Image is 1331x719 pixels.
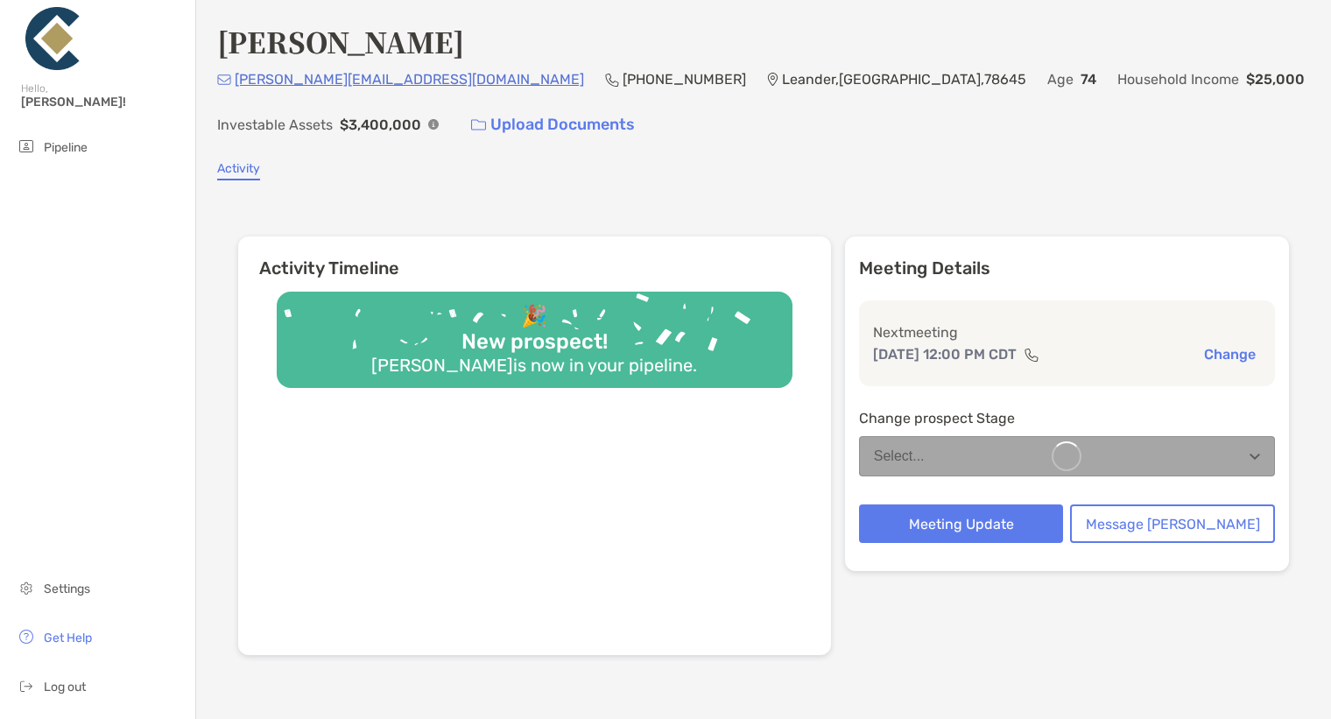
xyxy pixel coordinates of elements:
p: 74 [1081,68,1096,90]
h6: Activity Timeline [238,236,831,278]
button: Meeting Update [859,504,1064,543]
p: Change prospect Stage [859,407,1275,429]
img: button icon [471,119,486,131]
p: Meeting Details [859,257,1275,279]
img: Confetti [277,292,792,373]
a: Upload Documents [460,106,646,144]
span: Get Help [44,631,92,645]
div: New prospect! [454,329,615,355]
button: Message [PERSON_NAME] [1070,504,1275,543]
img: Info Icon [428,119,439,130]
span: Settings [44,582,90,596]
span: [PERSON_NAME]! [21,95,185,109]
p: $3,400,000 [340,114,421,136]
span: Pipeline [44,140,88,155]
button: Change [1199,345,1261,363]
img: settings icon [16,577,37,598]
img: communication type [1024,348,1039,362]
img: pipeline icon [16,136,37,157]
img: get-help icon [16,626,37,647]
img: Zoe Logo [21,7,84,70]
span: Log out [44,680,86,694]
p: Next meeting [873,321,1261,343]
p: [PERSON_NAME][EMAIL_ADDRESS][DOMAIN_NAME] [235,68,584,90]
p: Age [1047,68,1074,90]
p: Investable Assets [217,114,333,136]
img: Phone Icon [605,73,619,87]
p: Leander , [GEOGRAPHIC_DATA] , 78645 [782,68,1026,90]
img: Email Icon [217,74,231,85]
p: [PHONE_NUMBER] [623,68,746,90]
p: Household Income [1117,68,1239,90]
a: Activity [217,161,260,180]
div: [PERSON_NAME] is now in your pipeline. [364,355,704,376]
img: Location Icon [767,73,778,87]
h4: [PERSON_NAME] [217,21,464,61]
p: $25,000 [1246,68,1305,90]
p: [DATE] 12:00 PM CDT [873,343,1017,365]
div: 🎉 [514,304,554,329]
img: logout icon [16,675,37,696]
